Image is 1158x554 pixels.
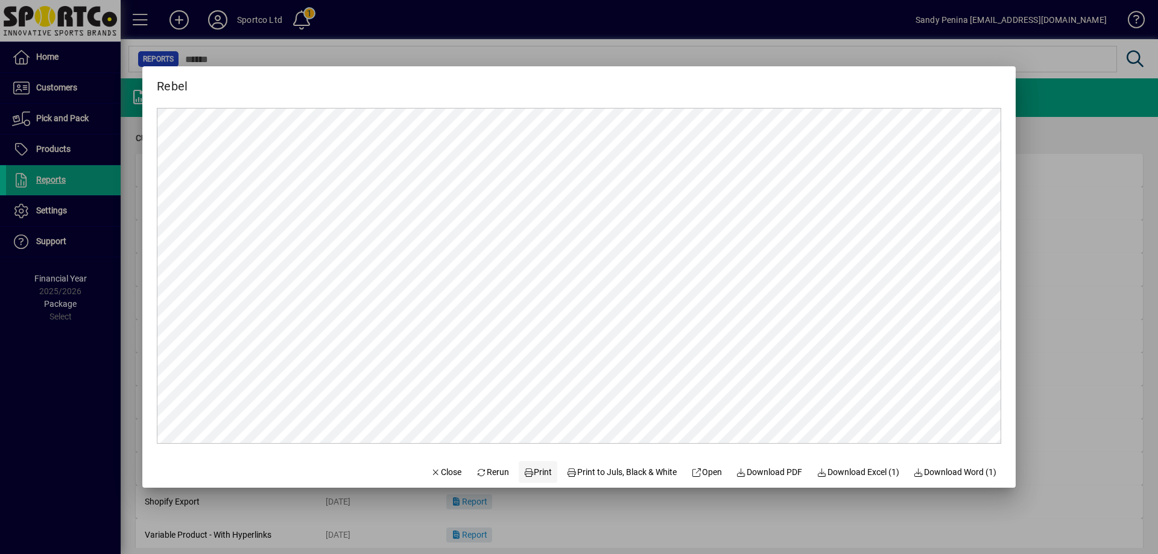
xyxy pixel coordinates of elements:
button: Print to Juls, Black & White [562,461,682,483]
button: Download Word (1) [909,461,1002,483]
span: Open [691,466,722,479]
span: Download PDF [736,466,803,479]
span: Download Word (1) [914,466,997,479]
button: Close [426,461,467,483]
a: Open [686,461,727,483]
span: Download Excel (1) [817,466,899,479]
span: Rerun [476,466,509,479]
span: Print to Juls, Black & White [567,466,677,479]
span: Close [431,466,462,479]
span: Print [524,466,552,479]
button: Print [519,461,557,483]
h2: Rebel [142,66,202,96]
button: Download Excel (1) [812,461,904,483]
a: Download PDF [732,461,808,483]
